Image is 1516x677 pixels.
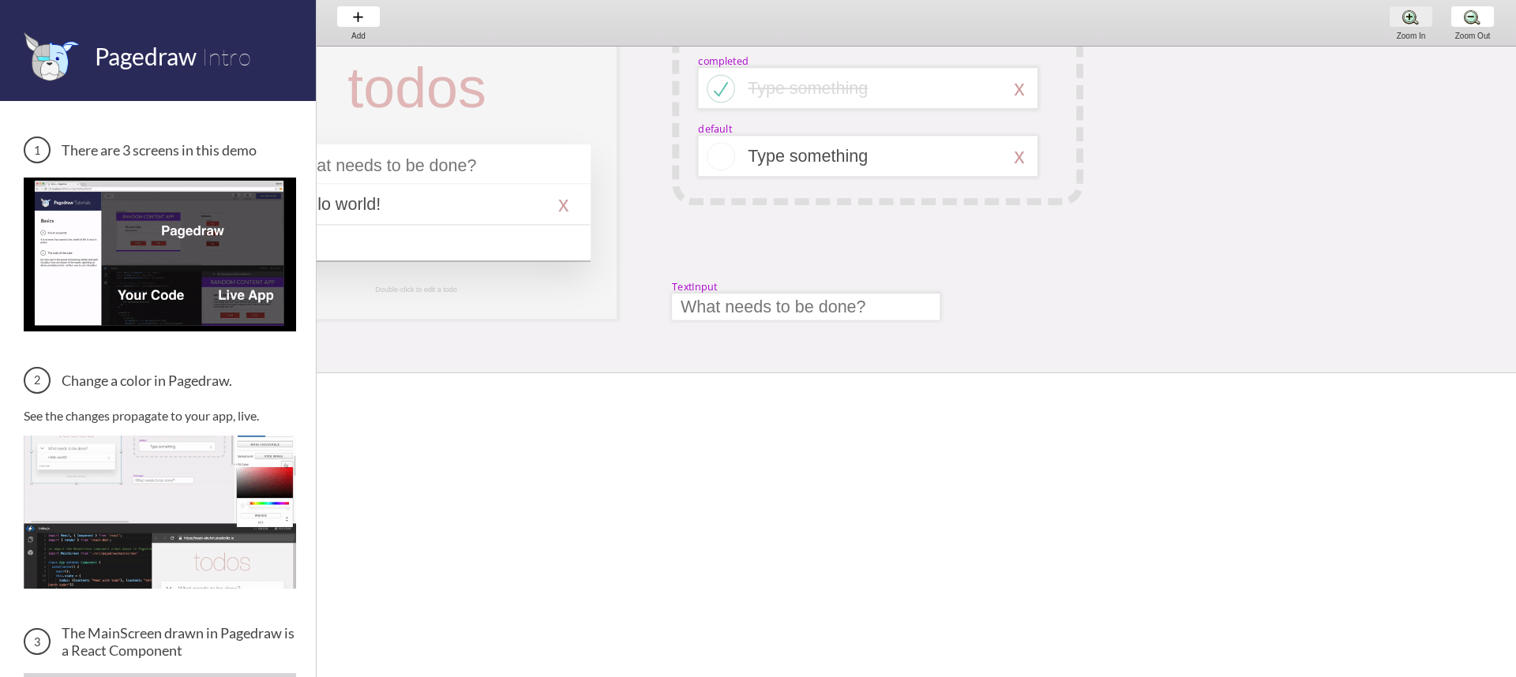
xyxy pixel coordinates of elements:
[24,137,296,163] h3: There are 3 screens in this demo
[1014,77,1024,100] div: x
[24,178,296,331] img: 3 screens
[1464,9,1480,25] img: zoom-minus.png
[24,32,79,81] img: favicon.png
[1381,32,1441,40] div: Zoom In
[672,279,717,293] div: TextInput
[1443,32,1503,40] div: Zoom Out
[24,436,296,589] img: Change a color in Pagedraw
[24,367,296,394] h3: Change a color in Pagedraw.
[698,122,732,135] div: default
[328,32,388,40] div: Add
[350,9,366,25] img: baseline-add-24px.svg
[698,54,749,67] div: completed
[24,624,296,659] h3: The MainScreen drawn in Pagedraw is a React Component
[1014,144,1024,168] div: x
[1402,9,1419,25] img: zoom-plus.png
[24,408,296,423] p: See the changes propagate to your app, live.
[201,42,251,71] span: Intro
[95,42,197,70] span: Pagedraw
